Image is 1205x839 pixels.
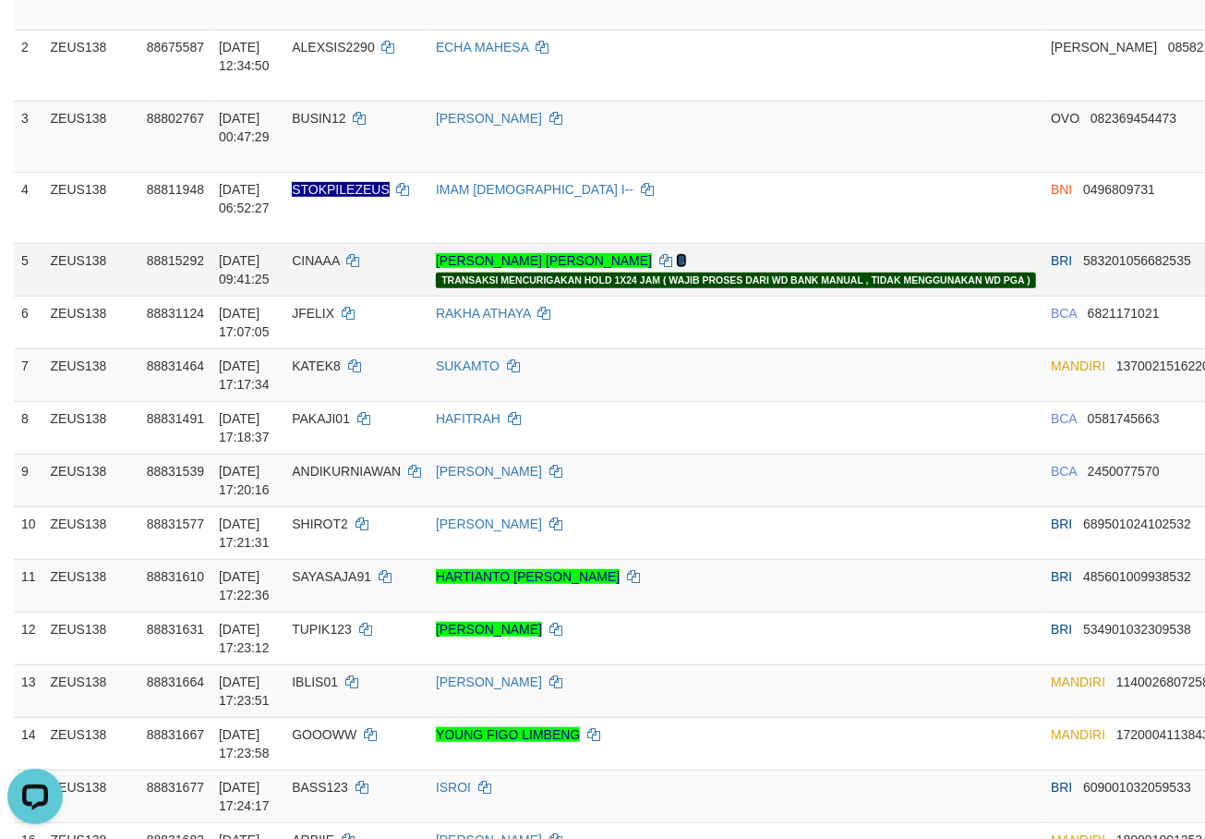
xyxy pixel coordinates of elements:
[219,622,270,655] span: [DATE] 17:23:12
[219,675,270,708] span: [DATE] 17:23:51
[1083,780,1191,795] span: Copy 609001032059533 to clipboard
[1083,569,1191,584] span: Copy 485601009938532 to clipboard
[14,243,43,296] td: 5
[43,770,139,822] td: ZEUS138
[1088,411,1160,426] span: Copy 0581745663 to clipboard
[43,101,139,172] td: ZEUS138
[1083,182,1155,197] span: Copy 0496809731 to clipboard
[292,622,352,637] span: TUPIK123
[1051,306,1077,321] span: BCA
[436,306,531,321] a: RAKHA ATHAYA
[1051,675,1105,689] span: MANDIRI
[292,182,390,197] span: Nama rekening ada tanda titik/strip, harap diedit
[1051,464,1077,479] span: BCA
[14,30,43,101] td: 2
[43,30,139,101] td: ZEUS138
[1051,253,1072,268] span: BRI
[436,359,500,373] a: SUKAMTO
[147,411,204,426] span: 88831491
[436,569,620,584] a: HARTIANTO [PERSON_NAME]
[436,675,542,689] a: [PERSON_NAME]
[147,306,204,321] span: 88831124
[292,517,348,531] span: SHIROT2
[1051,411,1077,426] span: BCA
[43,296,139,348] td: ZEUS138
[292,727,356,742] span: GOOOWW
[14,454,43,506] td: 9
[1051,727,1105,742] span: MANDIRI
[147,40,204,55] span: 88675587
[1083,253,1191,268] span: Copy 583201056682535 to clipboard
[436,253,652,268] a: [PERSON_NAME] [PERSON_NAME]
[1051,111,1079,126] span: OVO
[219,569,270,602] span: [DATE] 17:22:36
[436,182,633,197] a: IMAM [DEMOGRAPHIC_DATA] I--
[43,348,139,401] td: ZEUS138
[1051,182,1072,197] span: BNI
[436,40,528,55] a: ECHA MAHESA
[292,306,334,321] span: JFELIX
[43,664,139,717] td: ZEUS138
[1091,111,1176,126] span: Copy 082369454473 to clipboard
[292,411,350,426] span: PAKAJI01
[436,727,580,742] a: YOUNG FIGO LIMBENG
[43,506,139,559] td: ZEUS138
[292,253,339,268] span: CINAAA
[147,622,204,637] span: 88831631
[1088,306,1160,321] span: Copy 6821171021 to clipboard
[219,727,270,760] span: [DATE] 17:23:58
[436,411,500,426] a: HAFITRAH
[147,359,204,373] span: 88831464
[147,517,204,531] span: 88831577
[147,569,204,584] span: 88831610
[1051,517,1072,531] span: BRI
[14,296,43,348] td: 6
[14,559,43,612] td: 11
[147,727,204,742] span: 88831667
[292,40,375,55] span: ALEXSIS2290
[43,454,139,506] td: ZEUS138
[14,348,43,401] td: 7
[7,7,63,63] button: Open LiveChat chat widget
[43,172,139,243] td: ZEUS138
[219,306,270,339] span: [DATE] 17:07:05
[219,40,270,73] span: [DATE] 12:34:50
[43,401,139,454] td: ZEUS138
[14,401,43,454] td: 8
[43,717,139,770] td: ZEUS138
[436,464,542,479] a: [PERSON_NAME]
[436,517,542,531] a: [PERSON_NAME]
[147,675,204,689] span: 88831664
[147,182,204,197] span: 88811948
[1083,622,1191,637] span: Copy 534901032309538 to clipboard
[219,464,270,497] span: [DATE] 17:20:16
[1051,40,1157,55] span: [PERSON_NAME]
[14,101,43,172] td: 3
[147,464,204,479] span: 88831539
[219,780,270,813] span: [DATE] 17:24:17
[147,111,204,126] span: 88802767
[1051,569,1072,584] span: BRI
[14,612,43,664] td: 12
[14,664,43,717] td: 13
[147,780,204,795] span: 88831677
[43,612,139,664] td: ZEUS138
[292,675,338,689] span: IBLIS01
[219,411,270,444] span: [DATE] 17:18:37
[14,506,43,559] td: 10
[436,111,542,126] a: [PERSON_NAME]
[219,111,270,144] span: [DATE] 00:47:29
[219,253,270,286] span: [DATE] 09:41:25
[43,243,139,296] td: ZEUS138
[147,253,204,268] span: 88815292
[219,359,270,392] span: [DATE] 17:17:34
[14,717,43,770] td: 14
[219,182,270,215] span: [DATE] 06:52:27
[436,273,1036,288] div: TRANSAKSI MENCURIGAKAN HOLD 1X24 JAM ( WAJIB PROSES DARI WD BANK MANUAL , TIDAK MENGGUNAKAN WD PGA )
[1051,780,1072,795] span: BRI
[43,559,139,612] td: ZEUS138
[14,172,43,243] td: 4
[1051,622,1072,637] span: BRI
[292,569,371,584] span: SAYASAJA91
[219,517,270,550] span: [DATE] 17:21:31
